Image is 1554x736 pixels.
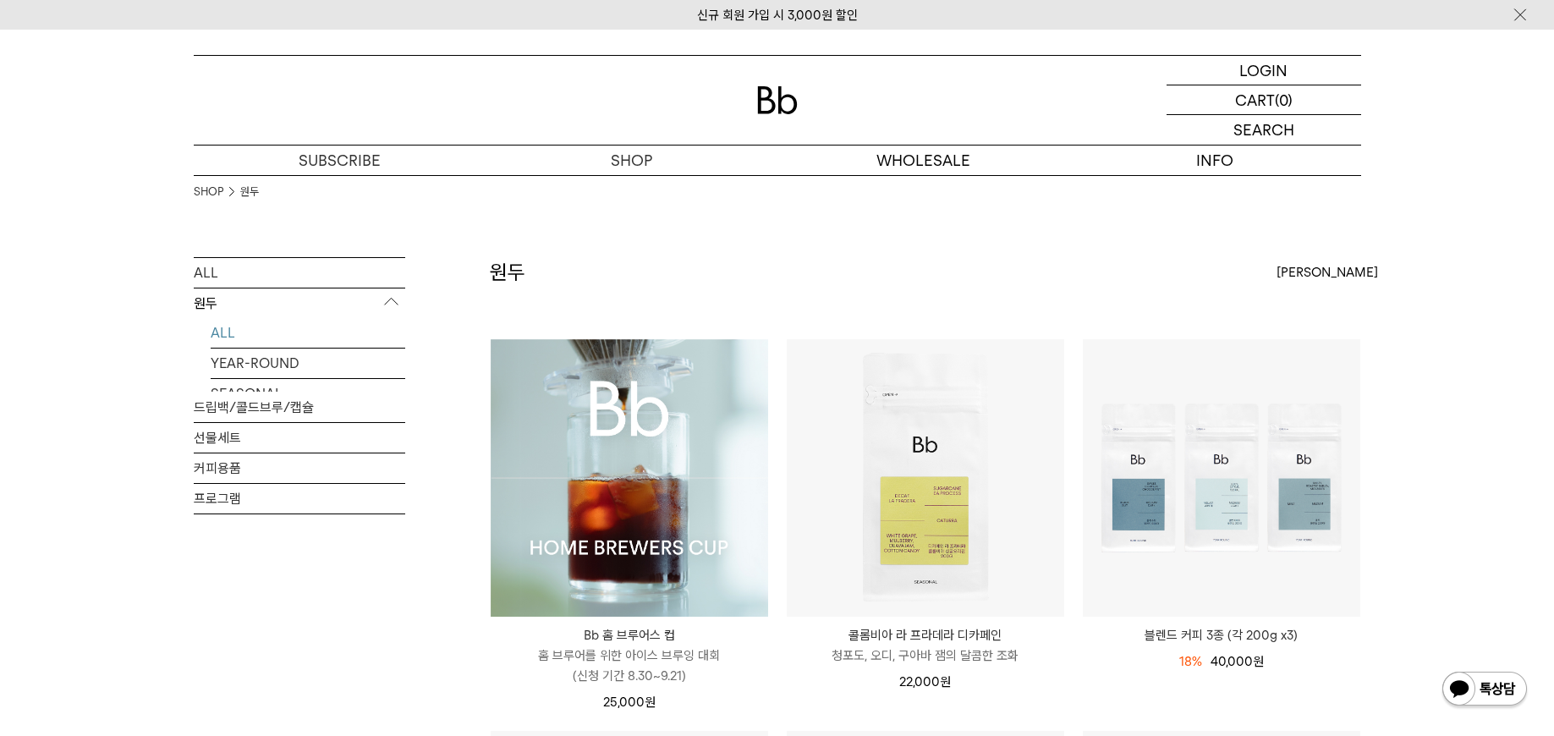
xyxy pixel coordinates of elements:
[491,339,768,617] a: Bb 홈 브루어스 컵
[194,453,405,483] a: 커피용품
[491,645,768,686] p: 홈 브루어를 위한 아이스 브루잉 대회 (신청 기간 8.30~9.21)
[1233,115,1294,145] p: SEARCH
[940,674,951,689] span: 원
[1083,339,1360,617] img: 블렌드 커피 3종 (각 200g x3)
[194,184,223,200] a: SHOP
[486,146,777,175] a: SHOP
[787,645,1064,666] p: 청포도, 오디, 구아바 잼의 달콤한 조화
[645,695,656,710] span: 원
[1083,625,1360,645] a: 블렌드 커피 3종 (각 200g x3)
[787,625,1064,645] p: 콜롬비아 라 프라데라 디카페인
[1211,654,1264,669] span: 40,000
[1441,670,1529,711] img: 카카오톡 채널 1:1 채팅 버튼
[211,349,405,378] a: YEAR-ROUND
[491,625,768,686] a: Bb 홈 브루어스 컵 홈 브루어를 위한 아이스 브루잉 대회(신청 기간 8.30~9.21)
[194,146,486,175] a: SUBSCRIBE
[603,695,656,710] span: 25,000
[491,625,768,645] p: Bb 홈 브루어스 컵
[787,339,1064,617] img: 콜롬비아 라 프라데라 디카페인
[194,423,405,453] a: 선물세트
[240,184,259,200] a: 원두
[211,318,405,348] a: ALL
[787,625,1064,666] a: 콜롬비아 라 프라데라 디카페인 청포도, 오디, 구아바 잼의 달콤한 조화
[490,258,525,287] h2: 원두
[1167,85,1361,115] a: CART (0)
[1275,85,1293,114] p: (0)
[194,258,405,288] a: ALL
[1069,146,1361,175] p: INFO
[194,393,405,422] a: 드립백/콜드브루/캡슐
[194,484,405,514] a: 프로그램
[1167,56,1361,85] a: LOGIN
[1277,262,1378,283] span: [PERSON_NAME]
[211,379,405,409] a: SEASONAL
[899,674,951,689] span: 22,000
[491,339,768,617] img: 1000001223_add2_021.jpg
[1235,85,1275,114] p: CART
[1253,654,1264,669] span: 원
[194,288,405,319] p: 원두
[757,86,798,114] img: 로고
[777,146,1069,175] p: WHOLESALE
[697,8,858,23] a: 신규 회원 가입 시 3,000원 할인
[1179,651,1202,672] div: 18%
[1239,56,1288,85] p: LOGIN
